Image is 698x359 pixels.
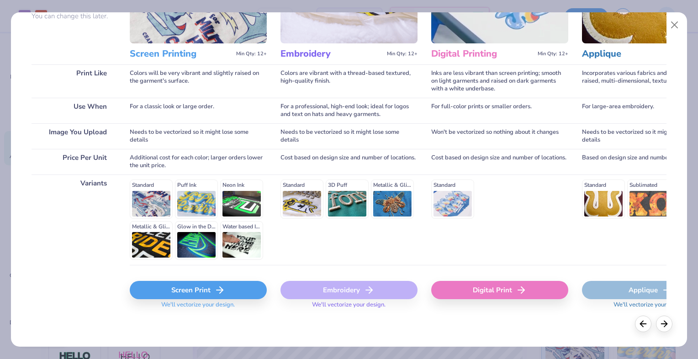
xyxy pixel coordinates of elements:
[130,98,267,123] div: For a classic look or large order.
[280,64,418,98] div: Colors are vibrant with a thread-based textured, high-quality finish.
[280,98,418,123] div: For a professional, high-end look; ideal for logos and text on hats and heavy garments.
[431,281,568,299] div: Digital Print
[32,64,116,98] div: Print Like
[582,48,685,60] h3: Applique
[431,98,568,123] div: For full-color prints or smaller orders.
[431,149,568,174] div: Cost based on design size and number of locations.
[32,123,116,149] div: Image You Upload
[158,301,238,314] span: We'll vectorize your design.
[280,123,418,149] div: Needs to be vectorized so it might lose some details
[431,123,568,149] div: Won't be vectorized so nothing about it changes
[130,64,267,98] div: Colors will be very vibrant and slightly raised on the garment's surface.
[387,51,418,57] span: Min Qty: 12+
[538,51,568,57] span: Min Qty: 12+
[130,281,267,299] div: Screen Print
[32,12,116,20] p: You can change this later.
[32,174,116,265] div: Variants
[32,98,116,123] div: Use When
[666,16,683,34] button: Close
[431,48,534,60] h3: Digital Printing
[130,123,267,149] div: Needs to be vectorized so it might lose some details
[130,48,233,60] h3: Screen Printing
[130,149,267,174] div: Additional cost for each color; larger orders lower the unit price.
[280,149,418,174] div: Cost based on design size and number of locations.
[610,301,691,314] span: We'll vectorize your design.
[280,281,418,299] div: Embroidery
[280,48,383,60] h3: Embroidery
[236,51,267,57] span: Min Qty: 12+
[32,149,116,174] div: Price Per Unit
[431,64,568,98] div: Inks are less vibrant than screen printing; smooth on light garments and raised on dark garments ...
[308,301,389,314] span: We'll vectorize your design.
